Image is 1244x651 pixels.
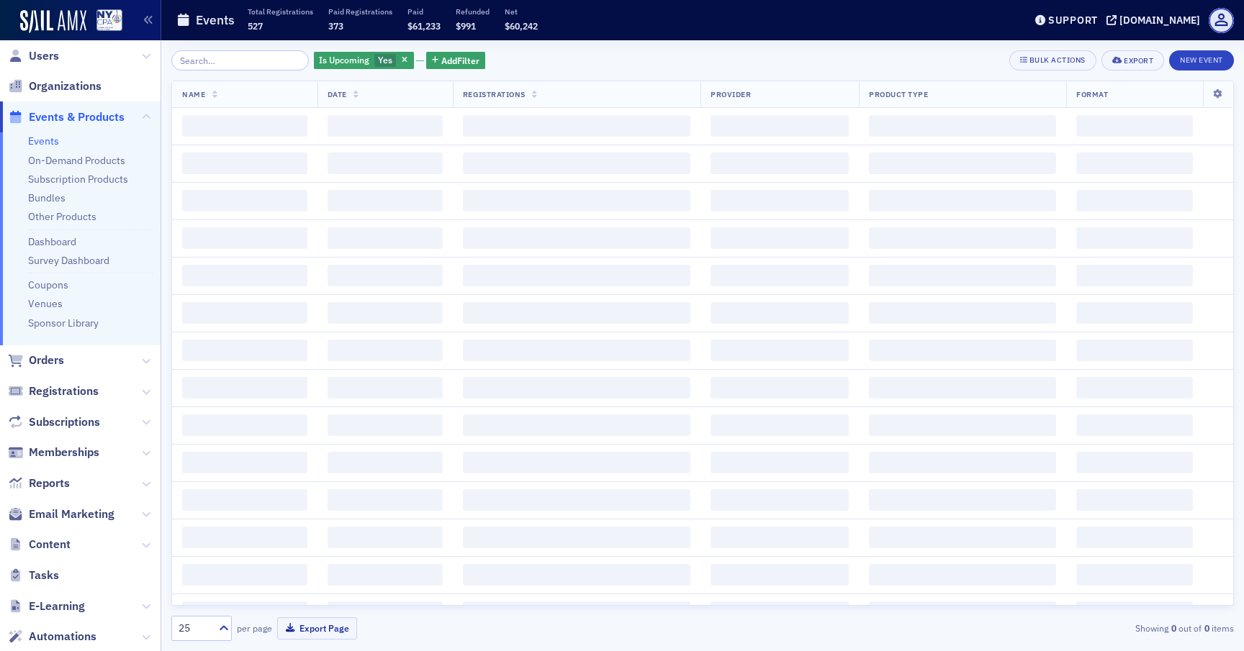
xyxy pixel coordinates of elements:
span: Organizations [29,78,102,94]
span: ‌ [463,527,690,548]
span: ‌ [869,564,1056,586]
a: On-Demand Products [28,154,125,167]
span: ‌ [1076,227,1193,249]
span: ‌ [869,302,1056,324]
span: Registrations [463,89,526,99]
div: [DOMAIN_NAME] [1119,14,1200,27]
span: ‌ [182,377,307,399]
a: Subscription Products [28,173,128,186]
span: 373 [328,20,343,32]
span: ‌ [711,190,849,211]
span: ‌ [182,601,307,623]
button: Bulk Actions [1009,50,1096,70]
a: Tasks [8,568,59,583]
span: ‌ [869,377,1056,399]
button: Export [1101,50,1164,70]
span: ‌ [711,564,849,586]
a: Survey Dashboard [28,254,109,267]
span: ‌ [711,340,849,361]
span: ‌ [463,302,690,324]
span: ‌ [463,377,690,399]
span: ‌ [463,115,690,137]
span: ‌ [328,414,443,436]
span: ‌ [869,190,1056,211]
span: Tasks [29,568,59,583]
div: Export [1124,57,1153,65]
button: AddFilter [426,52,485,70]
span: ‌ [182,265,307,286]
span: ‌ [869,340,1056,361]
span: Product Type [869,89,928,99]
span: ‌ [1076,302,1193,324]
span: ‌ [182,452,307,473]
span: ‌ [869,265,1056,286]
span: ‌ [328,489,443,511]
span: Reports [29,475,70,491]
span: ‌ [1076,601,1193,623]
span: Profile [1209,8,1234,33]
a: Venues [28,297,63,310]
span: ‌ [328,152,443,174]
p: Refunded [456,6,490,17]
span: $60,242 [505,20,538,32]
a: Events & Products [8,109,125,125]
span: ‌ [328,340,443,361]
a: Orders [8,352,64,368]
a: View Homepage [86,9,122,34]
span: ‌ [328,265,443,286]
div: 25 [179,621,210,636]
span: ‌ [711,377,849,399]
a: Dashboard [28,235,76,248]
span: ‌ [328,564,443,586]
span: ‌ [182,115,307,137]
span: Format [1076,89,1108,99]
span: ‌ [182,527,307,548]
a: Automations [8,629,96,645]
span: ‌ [463,152,690,174]
a: Sponsor Library [28,317,99,329]
a: Content [8,537,71,552]
span: ‌ [711,265,849,286]
span: ‌ [463,227,690,249]
span: $61,233 [407,20,441,32]
div: Showing out of items [890,622,1234,634]
span: ‌ [182,340,307,361]
strong: 0 [1202,622,1212,634]
span: ‌ [1076,265,1193,286]
a: Other Products [28,210,96,223]
span: Is Upcoming [319,54,369,65]
p: Paid [407,6,441,17]
label: per page [237,622,272,634]
span: ‌ [711,115,849,137]
span: ‌ [182,190,307,211]
span: Name [182,89,205,99]
a: Events [28,135,59,147]
a: Subscriptions [8,414,100,430]
span: ‌ [1076,489,1193,511]
span: ‌ [1076,527,1193,548]
input: Search… [171,50,309,70]
span: ‌ [711,489,849,511]
span: ‌ [463,601,690,623]
a: Organizations [8,78,102,94]
a: Users [8,48,59,64]
a: Reports [8,475,70,491]
span: ‌ [711,414,849,436]
span: Content [29,537,71,552]
span: Orders [29,352,64,368]
a: Memberships [8,445,99,460]
button: [DOMAIN_NAME] [1106,15,1205,25]
span: ‌ [869,527,1056,548]
span: Email Marketing [29,506,114,522]
span: ‌ [711,227,849,249]
span: ‌ [463,452,690,473]
button: New Event [1169,50,1234,70]
span: ‌ [869,152,1056,174]
span: ‌ [463,190,690,211]
span: 527 [248,20,263,32]
span: Add Filter [441,54,479,67]
span: ‌ [182,152,307,174]
button: Export Page [277,617,357,639]
span: E-Learning [29,598,85,614]
span: ‌ [1076,564,1193,586]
